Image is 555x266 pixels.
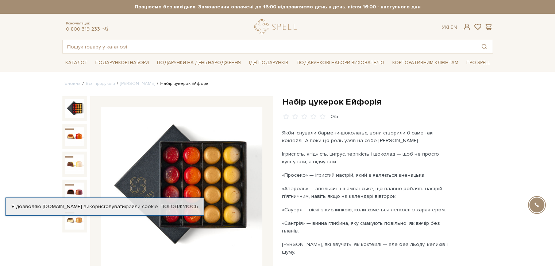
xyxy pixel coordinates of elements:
img: Набір цукерок Ейфорія [65,183,84,202]
span: | [448,24,449,30]
a: 0 800 319 233 [66,26,100,32]
a: Подарунки на День народження [154,57,244,69]
img: Набір цукерок Ейфорія [65,127,84,146]
p: [PERSON_NAME], які звучать, як коктейлі — але без льоду, келихів і шуму. [282,240,453,256]
p: «Сауер» — віскі з кислинкою, коли хочеться легкості з характером. [282,206,453,214]
a: Подарункові набори вихователю [294,56,387,69]
div: 0/5 [331,113,338,120]
a: Подарункові набори [92,57,152,69]
h1: Набір цукерок Ейфорія [282,96,493,107]
a: [PERSON_NAME] [120,81,155,86]
a: En [451,24,457,30]
a: Погоджуюсь [161,203,198,210]
a: Вся продукція [86,81,115,86]
img: Набір цукерок Ейфорія [65,99,84,118]
a: Ідеї подарунків [246,57,291,69]
a: файли cookie [125,203,158,210]
img: Набір цукерок Ейфорія [65,210,84,229]
p: «Просеко» — ігристий настрій, який з'являється зненацька. [282,171,453,179]
span: Консультація: [66,21,109,26]
div: Я дозволяю [DOMAIN_NAME] використовувати [6,203,204,210]
p: «Апероль» — апельсин і шампанське, що плавно роблять настрій п’ятничним, навіть якщо на календарі... [282,185,453,200]
input: Пошук товару у каталозі [63,40,476,53]
button: Пошук товару у каталозі [476,40,493,53]
li: Набір цукерок Ейфорія [155,81,209,87]
a: Каталог [62,57,90,69]
strong: Працюємо без вихідних. Замовлення оплачені до 16:00 відправляємо день в день, після 16:00 - насту... [62,4,493,10]
div: Ук [442,24,457,31]
p: «Сангрія» — винна глибина, яку смакують повільно, як вечір без планів. [282,219,453,235]
a: telegram [102,26,109,32]
p: Ігристість, ягідність, цитрус, терпкість і шоколад — щоб не просто куштувати, а відчувати. [282,150,453,165]
a: logo [254,19,300,34]
a: Корпоративним клієнтам [389,56,461,69]
img: Набір цукерок Ейфорія [65,154,84,173]
a: Про Spell [463,57,493,69]
p: Якби існували бармени-шоколатьє, вони створили б саме такі коктейлі. А поки цю роль узяв на себе ... [282,129,453,144]
a: Головна [62,81,81,86]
